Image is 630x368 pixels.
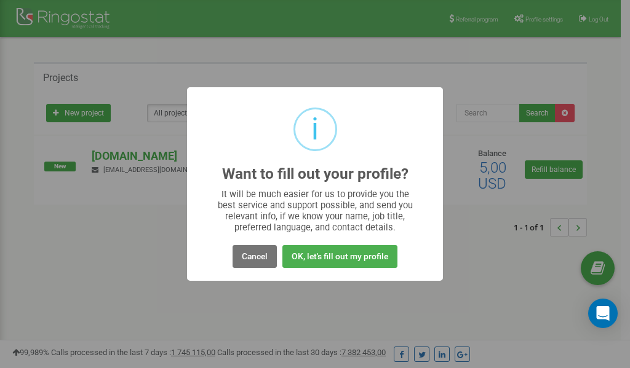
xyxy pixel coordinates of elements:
[212,189,419,233] div: It will be much easier for us to provide you the best service and support possible, and send you ...
[233,245,277,268] button: Cancel
[311,109,319,149] div: i
[282,245,397,268] button: OK, let's fill out my profile
[222,166,409,182] h2: Want to fill out your profile?
[588,299,618,328] div: Open Intercom Messenger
